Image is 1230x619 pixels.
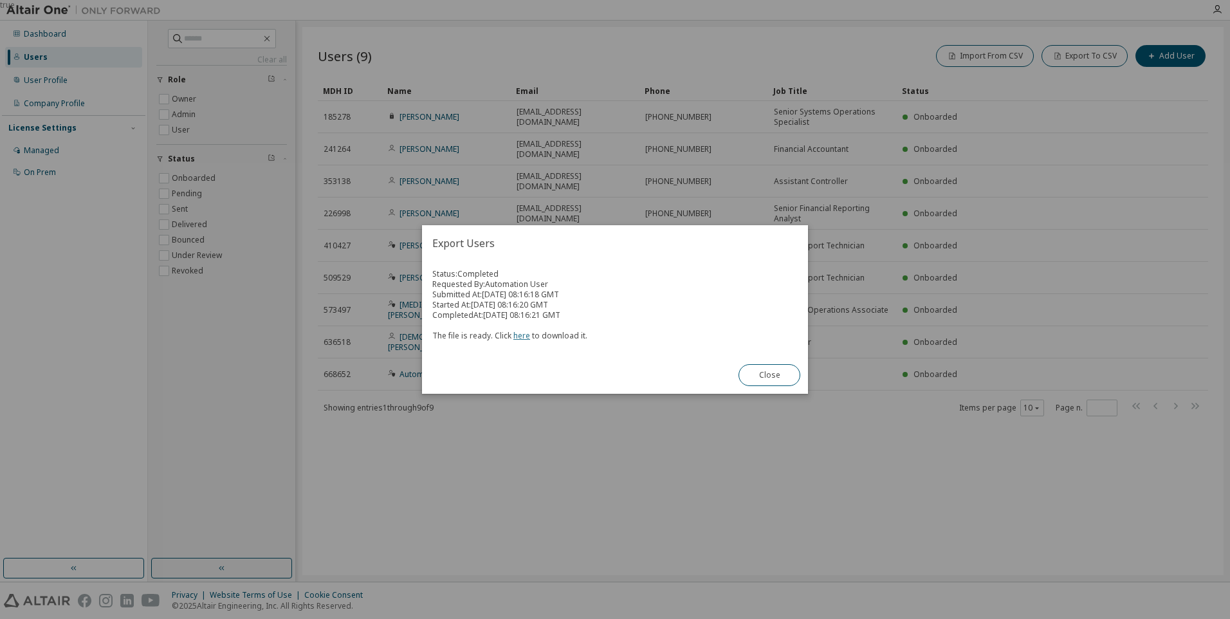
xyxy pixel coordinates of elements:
[432,269,798,341] div: Status: Completed Requested By: Automation User Started At: [DATE] 08:16:20 GMT Completed At: [DA...
[739,364,800,386] button: Close
[432,320,798,341] div: The file is ready. Click to download it.
[432,290,798,300] div: Submitted At: [DATE] 08:16:18 GMT
[513,330,530,341] a: here
[422,225,808,261] h2: Export Users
